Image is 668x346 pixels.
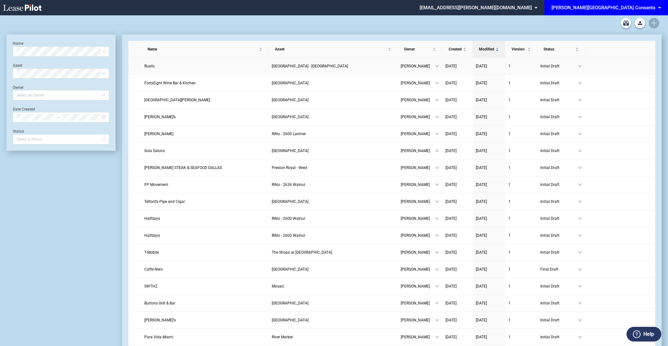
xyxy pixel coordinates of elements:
label: Asset [13,63,22,68]
span: down [435,301,439,305]
a: The Shops at [GEOGRAPHIC_DATA] [272,249,394,256]
span: [DATE] [476,132,487,136]
span: SWTHZ [144,284,157,288]
a: 1 [508,317,534,323]
span: Initial Draft [540,198,578,205]
th: Asset [269,41,398,58]
a: [DATE] [476,114,502,120]
span: 1 [508,182,511,187]
div: [PERSON_NAME][GEOGRAPHIC_DATA] Consents [551,5,656,11]
span: [DATE] [445,199,457,204]
label: Status [13,129,24,134]
a: Download Blank Form [635,18,645,28]
a: [DATE] [445,63,469,69]
a: [DATE] [476,198,502,205]
a: 1 [508,80,534,86]
span: 1 [508,250,511,255]
span: down [435,81,439,85]
a: [DATE] [445,266,469,273]
span: Dolittle’s [144,115,176,119]
span: down [435,250,439,254]
span: down [435,132,439,136]
span: [PERSON_NAME] [401,215,435,222]
span: Strawberry Village South [272,199,308,204]
span: down [578,267,582,271]
span: Pura Vida Miami [144,335,173,339]
span: down [578,64,582,68]
span: down [435,166,439,170]
span: Middlesex Commons [272,301,308,305]
span: [PERSON_NAME] [401,165,435,171]
a: 1 [508,215,534,222]
span: RiNo - 2600 Walnut [272,233,305,238]
span: [DATE] [445,284,457,288]
span: 1 [508,318,511,322]
span: [PERSON_NAME] [401,334,435,340]
span: PALLADINO’S STEAK & SEAFOOD DALLAS [144,165,222,170]
span: [PERSON_NAME] [401,97,435,103]
span: Initial Draft [540,148,578,154]
span: [DATE] [445,335,457,339]
span: Initial Draft [540,215,578,222]
span: RiNo - 2636 Walnut [272,182,305,187]
span: down [578,149,582,153]
span: Version [512,46,526,52]
span: Initial Draft [540,114,578,120]
span: [PERSON_NAME] [401,181,435,188]
span: Created [449,46,462,52]
span: Park Place [272,149,308,153]
span: FortyEight Wine Bar & Kitchen [144,81,196,85]
th: Status [537,41,585,58]
a: [DATE] [476,283,502,289]
a: T-Mobile [144,249,265,256]
span: [DATE] [476,115,487,119]
span: [PERSON_NAME] [401,300,435,306]
span: RiNo - 2600 Larimer [272,132,306,136]
span: [DATE] [445,182,457,187]
span: down [435,335,439,339]
span: [DATE] [476,165,487,170]
a: [DATE] [445,300,469,306]
span: Initial Draft [540,80,578,86]
span: Roark [144,132,173,136]
span: down [435,149,439,153]
span: down [578,318,582,322]
span: [DATE] [445,81,457,85]
a: [DATE] [476,181,502,188]
a: [DATE] [445,114,469,120]
span: [PERSON_NAME] [401,63,435,69]
a: [DATE] [445,181,469,188]
span: down [578,234,582,237]
a: [DATE] [445,80,469,86]
a: [DATE] [476,165,502,171]
label: Date Created [13,107,35,111]
a: SWTHZ [144,283,265,289]
a: [DATE] [445,232,469,239]
a: RiNo - 2600 Walnut [272,215,394,222]
span: Freshfields Village [272,115,308,119]
span: down [578,200,582,204]
label: Name [13,41,23,46]
a: [DATE] [476,131,502,137]
a: 1 [508,334,534,340]
a: [GEOGRAPHIC_DATA] [272,114,394,120]
span: 1 [508,81,511,85]
span: Initial Draft [540,165,578,171]
span: Initial Draft [540,249,578,256]
a: Sola Salons [144,148,265,154]
a: RiNo - 2600 Larimer [272,131,394,137]
a: [GEOGRAPHIC_DATA] - [GEOGRAPHIC_DATA] [272,63,394,69]
a: 1 [508,232,534,239]
span: down [578,183,582,187]
a: 1 [508,266,534,273]
a: [DATE] [476,317,502,323]
span: down [435,200,439,204]
a: [PERSON_NAME] [144,131,265,137]
span: Halfdays [144,216,160,221]
span: [PERSON_NAME] [401,198,435,205]
a: FortyEight Wine Bar & Kitchen [144,80,265,86]
span: [DATE] [476,233,487,238]
a: Archive [621,18,631,28]
span: [DATE] [476,98,487,102]
span: [PERSON_NAME] [401,283,435,289]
